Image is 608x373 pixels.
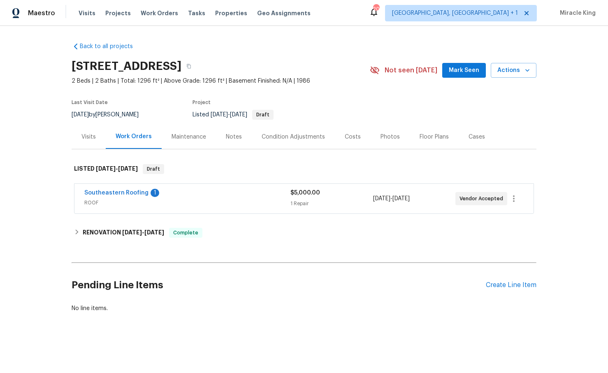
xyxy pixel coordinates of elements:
div: Visits [81,133,96,141]
span: [DATE] [118,166,138,171]
span: - [211,112,247,118]
span: Project [193,100,211,105]
div: Floor Plans [420,133,449,141]
span: Miracle King [557,9,596,17]
button: Mark Seen [442,63,486,78]
span: Last Visit Date [72,100,108,105]
span: Tasks [188,10,205,16]
span: Mark Seen [449,65,479,76]
div: Costs [345,133,361,141]
span: Work Orders [141,9,178,17]
div: by [PERSON_NAME] [72,110,149,120]
span: Properties [215,9,247,17]
h2: [STREET_ADDRESS] [72,62,181,70]
span: [DATE] [392,196,410,202]
div: No line items. [72,304,536,313]
span: [DATE] [96,166,116,171]
span: Projects [105,9,131,17]
h6: LISTED [74,164,138,174]
span: Maestro [28,9,55,17]
span: [GEOGRAPHIC_DATA], [GEOGRAPHIC_DATA] + 1 [392,9,518,17]
div: Condition Adjustments [262,133,325,141]
div: 1 Repair [290,199,373,208]
span: Actions [497,65,530,76]
a: Southeastern Roofing [84,190,149,196]
div: Photos [381,133,400,141]
span: ROOF [84,199,290,207]
span: Geo Assignments [257,9,311,17]
span: - [122,229,164,235]
div: RENOVATION [DATE]-[DATE]Complete [72,223,536,243]
span: Not seen [DATE] [385,66,437,74]
span: Vendor Accepted [459,195,506,203]
span: [DATE] [230,112,247,118]
div: 1 [151,189,159,197]
a: Back to all projects [72,42,151,51]
span: [DATE] [122,229,142,235]
div: 20 [373,5,379,13]
span: - [373,195,410,203]
div: LISTED [DATE]-[DATE]Draft [72,156,536,182]
span: - [96,166,138,171]
button: Copy Address [181,59,196,74]
span: 2 Beds | 2 Baths | Total: 1296 ft² | Above Grade: 1296 ft² | Basement Finished: N/A | 1986 [72,77,370,85]
div: Cases [469,133,485,141]
div: Maintenance [172,133,206,141]
div: Work Orders [116,132,152,141]
span: [DATE] [211,112,228,118]
span: $5,000.00 [290,190,320,196]
div: Notes [226,133,242,141]
span: Draft [144,165,163,173]
span: Listed [193,112,274,118]
h2: Pending Line Items [72,266,486,304]
span: [DATE] [144,229,164,235]
button: Actions [491,63,536,78]
span: Draft [253,112,273,117]
span: [DATE] [373,196,390,202]
span: Complete [170,229,202,237]
span: Visits [79,9,95,17]
h6: RENOVATION [83,228,164,238]
span: [DATE] [72,112,89,118]
div: Create Line Item [486,281,536,289]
